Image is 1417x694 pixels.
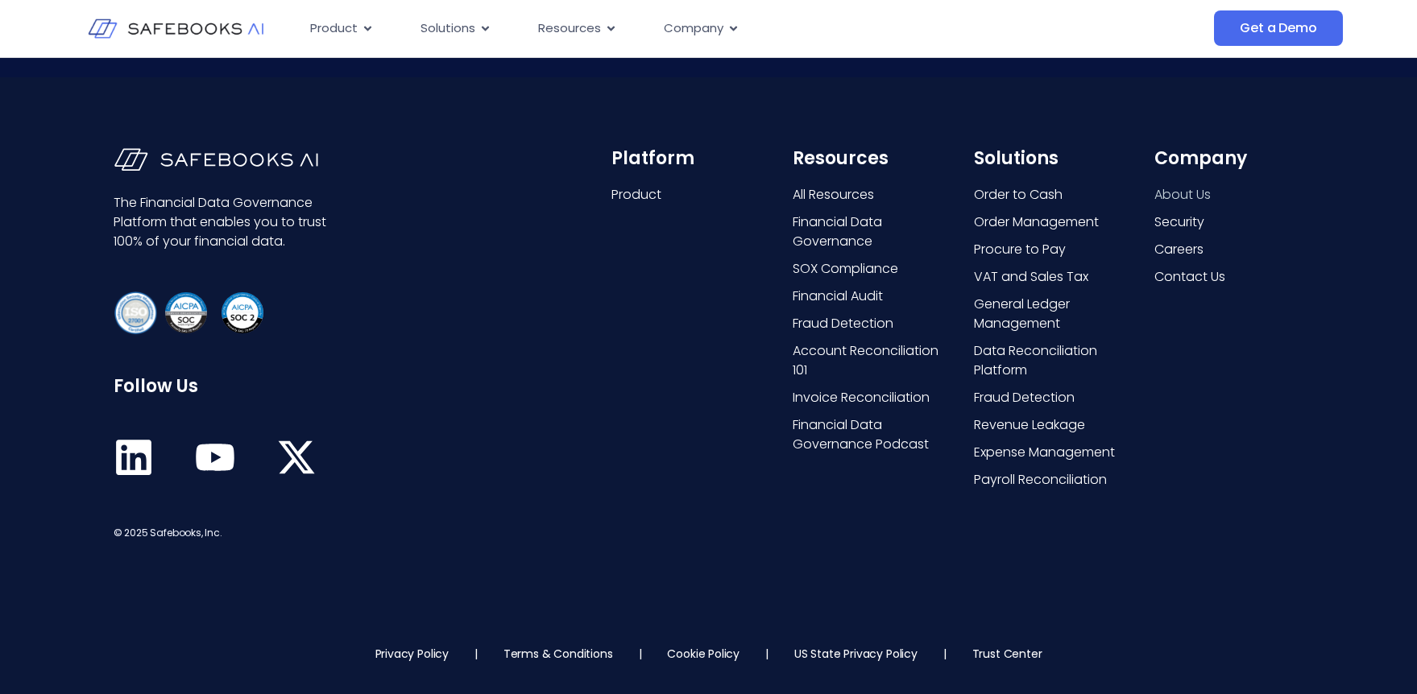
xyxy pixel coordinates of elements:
span: SOX Compliance [793,259,898,279]
span: Company [664,19,723,38]
p: The Financial Data Governance Platform that enables you to trust 100% of your financial data. [114,193,342,251]
span: Expense Management [974,443,1115,462]
span: Invoice Reconciliation [793,388,930,407]
span: Revenue Leakage [974,415,1085,435]
a: Expense Management [974,443,1123,462]
a: Order Management [974,213,1123,232]
span: Fraud Detection [793,314,893,333]
a: Cookie Policy [667,646,740,662]
a: Fraud Detection [974,388,1123,407]
a: Careers [1154,240,1303,259]
a: SOX Compliance [793,259,942,279]
div: Menu Toggle [297,13,1053,44]
a: Revenue Leakage [974,415,1123,435]
a: Contact Us [1154,267,1303,287]
span: © 2025 Safebooks, Inc. [114,526,222,539]
a: US State Privacy Policy [794,646,918,662]
p: | [943,646,947,662]
a: Financial Data Governance Podcast [793,415,942,454]
a: VAT and Sales Tax [974,267,1123,287]
h6: Company [1154,148,1303,169]
a: Account Reconciliation 101 [793,341,942,380]
span: Order to Cash [974,185,1063,204]
span: Resources [538,19,601,38]
a: Order to Cash [974,185,1123,204]
span: Fraud Detection [974,388,1075,407]
span: Payroll Reconciliation [974,470,1107,490]
a: General Ledger Management [974,295,1123,333]
span: VAT and Sales Tax [974,267,1088,287]
span: Financial Audit [793,287,883,306]
h6: Resources [793,148,942,169]
nav: Menu [297,13,1053,44]
span: Product [310,19,358,38]
a: Data Reconciliation Platform [974,341,1123,380]
p: | [639,646,642,662]
span: Get a Demo [1240,20,1316,36]
span: Security [1154,213,1204,232]
h6: Platform [611,148,760,169]
span: Solutions [421,19,475,38]
a: Product [611,185,760,204]
a: All Resources [793,185,942,204]
a: Financial Audit [793,287,942,306]
a: Financial Data Governance [793,213,942,251]
p: | [765,646,769,662]
a: Invoice Reconciliation [793,388,942,407]
span: Careers [1154,240,1204,259]
a: Security [1154,213,1303,232]
a: Privacy Policy [375,646,449,662]
a: Payroll Reconciliation [974,470,1123,490]
a: Terms & Conditions [503,646,613,662]
p: | [474,646,478,662]
h6: Solutions [974,148,1123,169]
span: All Resources [793,185,874,204]
span: Order Management [974,213,1099,232]
span: About Us [1154,185,1211,204]
span: Procure to Pay [974,240,1066,259]
a: Fraud Detection [793,314,942,333]
span: Product [611,185,661,204]
span: Contact Us [1154,267,1225,287]
a: Procure to Pay [974,240,1123,259]
h6: Follow Us [114,376,342,397]
a: Trust Center [972,646,1042,662]
a: About Us [1154,185,1303,204]
a: Get a Demo [1214,10,1342,46]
